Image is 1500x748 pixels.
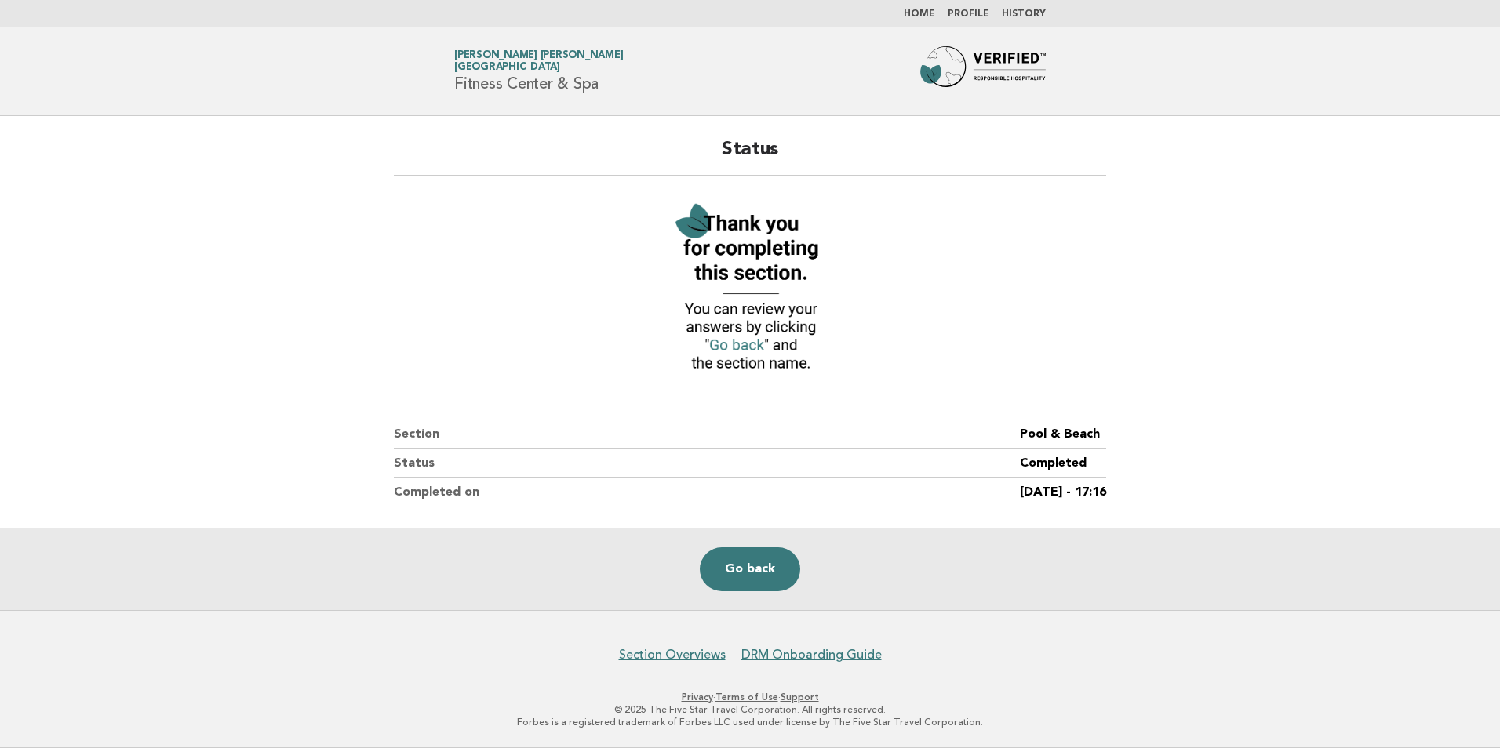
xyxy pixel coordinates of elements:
a: Terms of Use [715,692,778,703]
p: · · [270,691,1230,703]
a: History [1002,9,1046,19]
dt: Section [394,420,1020,449]
a: DRM Onboarding Guide [741,647,882,663]
img: Verified [664,194,836,383]
a: Section Overviews [619,647,726,663]
a: Go back [700,547,800,591]
span: [GEOGRAPHIC_DATA] [454,63,560,73]
a: Home [904,9,935,19]
p: Forbes is a registered trademark of Forbes LLC used under license by The Five Star Travel Corpora... [270,716,1230,728]
dd: [DATE] - 17:16 [1020,478,1106,507]
a: Privacy [682,692,713,703]
dt: Completed on [394,478,1020,507]
dd: Completed [1020,449,1106,478]
a: [PERSON_NAME] [PERSON_NAME][GEOGRAPHIC_DATA] [454,50,623,72]
a: Support [781,692,819,703]
a: Profile [948,9,989,19]
dd: Pool & Beach [1020,420,1106,449]
p: © 2025 The Five Star Travel Corporation. All rights reserved. [270,703,1230,716]
h1: Fitness Center & Spa [454,51,623,92]
img: Forbes Travel Guide [920,46,1046,96]
h2: Status [394,137,1106,176]
dt: Status [394,449,1020,478]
